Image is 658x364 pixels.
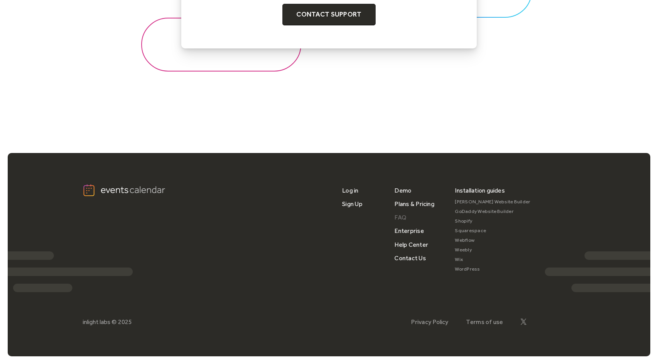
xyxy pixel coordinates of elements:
a: Shopify [455,216,530,226]
a: Terms of use [466,318,503,326]
a: Help Center [394,238,428,251]
a: WordPress [455,264,530,274]
a: Demo [394,184,411,197]
a: Contact Us [394,251,426,265]
a: Privacy Policy [411,318,448,326]
a: Squarespace [455,226,530,236]
a: Weebly [455,245,530,255]
a: Log in [342,184,358,197]
a: FAQ [394,211,406,224]
a: Plans & Pricing [394,197,434,211]
a: Sign Up [342,197,362,211]
a: [PERSON_NAME] Website Builder [455,197,530,207]
div: Installation guides [455,184,505,197]
a: Wix [455,255,530,264]
a: Contact support [282,4,375,25]
div: 2025 [118,318,132,326]
div: inlight labs © [83,318,117,326]
a: GoDaddy Website Builder [455,207,530,216]
a: Enterprise [394,224,424,238]
a: Webflow [455,236,530,245]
